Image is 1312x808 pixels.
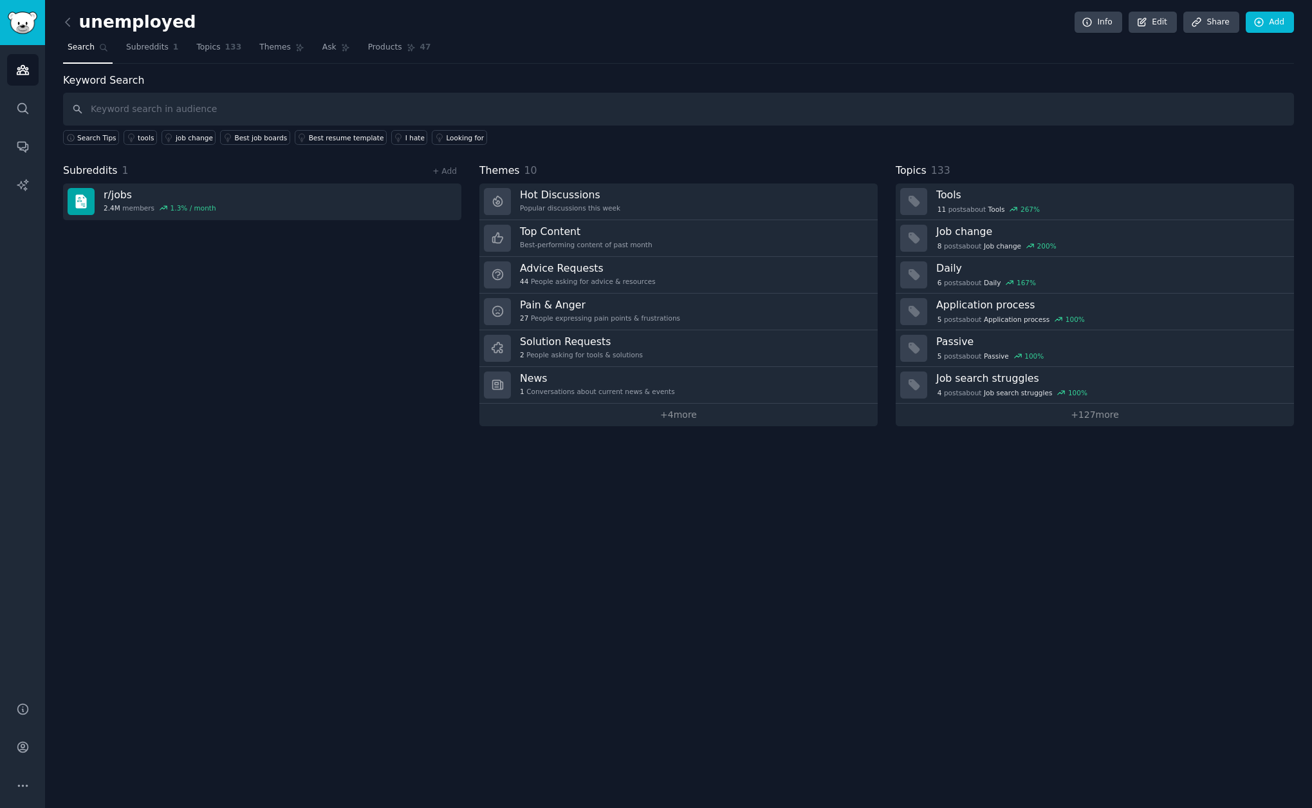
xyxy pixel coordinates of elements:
[936,203,1041,215] div: post s about
[936,188,1285,202] h3: Tools
[124,130,157,145] a: tools
[225,42,242,53] span: 133
[938,205,946,214] span: 11
[171,203,216,212] div: 1.3 % / month
[520,203,620,212] div: Popular discussions this week
[368,42,402,53] span: Products
[1037,241,1057,250] div: 200 %
[63,93,1294,126] input: Keyword search in audience
[63,183,461,220] a: r/jobs2.4Mmembers1.3% / month
[479,257,878,294] a: Advice Requests44People asking for advice & resources
[255,37,309,64] a: Themes
[220,130,290,145] a: Best job boards
[520,277,528,286] span: 44
[988,205,1005,214] span: Tools
[1017,278,1036,287] div: 167 %
[259,42,291,53] span: Themes
[479,404,878,426] a: +4more
[192,37,246,64] a: Topics133
[479,163,520,179] span: Themes
[196,42,220,53] span: Topics
[936,387,1089,399] div: post s about
[1246,12,1294,33] a: Add
[1129,12,1177,33] a: Edit
[524,164,537,176] span: 10
[420,42,431,53] span: 47
[896,404,1294,426] a: +127more
[936,240,1057,252] div: post s about
[122,37,183,64] a: Subreddits1
[446,133,484,142] div: Looking for
[63,130,119,145] button: Search Tips
[936,298,1285,312] h3: Application process
[520,240,652,249] div: Best-performing content of past month
[520,314,528,323] span: 27
[104,203,120,212] span: 2.4M
[432,130,486,145] a: Looking for
[936,261,1285,275] h3: Daily
[896,367,1294,404] a: Job search struggles4postsaboutJob search struggles100%
[936,350,1045,362] div: post s about
[138,133,154,142] div: tools
[931,164,950,176] span: 133
[295,130,387,145] a: Best resume template
[520,387,524,396] span: 1
[479,183,878,220] a: Hot DiscussionsPopular discussions this week
[176,133,213,142] div: job change
[173,42,179,53] span: 1
[984,352,1009,361] span: Passive
[896,220,1294,257] a: Job change8postsaboutJob change200%
[1183,12,1239,33] a: Share
[479,294,878,330] a: Pain & Anger27People expressing pain points & frustrations
[234,133,287,142] div: Best job boards
[520,225,652,238] h3: Top Content
[520,387,675,396] div: Conversations about current news & events
[1068,388,1087,397] div: 100 %
[479,367,878,404] a: News1Conversations about current news & events
[896,330,1294,367] a: Passive5postsaboutPassive100%
[63,163,118,179] span: Subreddits
[936,314,1086,325] div: post s about
[520,350,524,359] span: 2
[984,388,1052,397] span: Job search struggles
[122,164,129,176] span: 1
[520,188,620,202] h3: Hot Discussions
[104,188,216,202] h3: r/ jobs
[938,352,942,361] span: 5
[68,42,95,53] span: Search
[63,37,113,64] a: Search
[309,133,384,142] div: Best resume template
[936,225,1285,238] h3: Job change
[391,130,428,145] a: I hate
[936,277,1037,288] div: post s about
[896,183,1294,220] a: Tools11postsaboutTools267%
[63,74,144,86] label: Keyword Search
[322,42,337,53] span: Ask
[162,130,216,145] a: job change
[364,37,436,64] a: Products47
[938,315,942,324] span: 5
[479,220,878,257] a: Top ContentBest-performing content of past month
[520,261,656,275] h3: Advice Requests
[938,241,942,250] span: 8
[936,335,1285,348] h3: Passive
[984,278,1001,287] span: Daily
[984,315,1049,324] span: Application process
[68,188,95,215] img: jobs
[520,335,643,348] h3: Solution Requests
[1066,315,1085,324] div: 100 %
[520,314,680,323] div: People expressing pain points & frustrations
[938,388,942,397] span: 4
[984,241,1021,250] span: Job change
[405,133,425,142] div: I hate
[8,12,37,34] img: GummySearch logo
[1021,205,1040,214] div: 267 %
[896,163,927,179] span: Topics
[520,298,680,312] h3: Pain & Anger
[432,167,457,176] a: + Add
[938,278,942,287] span: 6
[126,42,169,53] span: Subreddits
[520,350,643,359] div: People asking for tools & solutions
[77,133,116,142] span: Search Tips
[63,12,196,33] h2: unemployed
